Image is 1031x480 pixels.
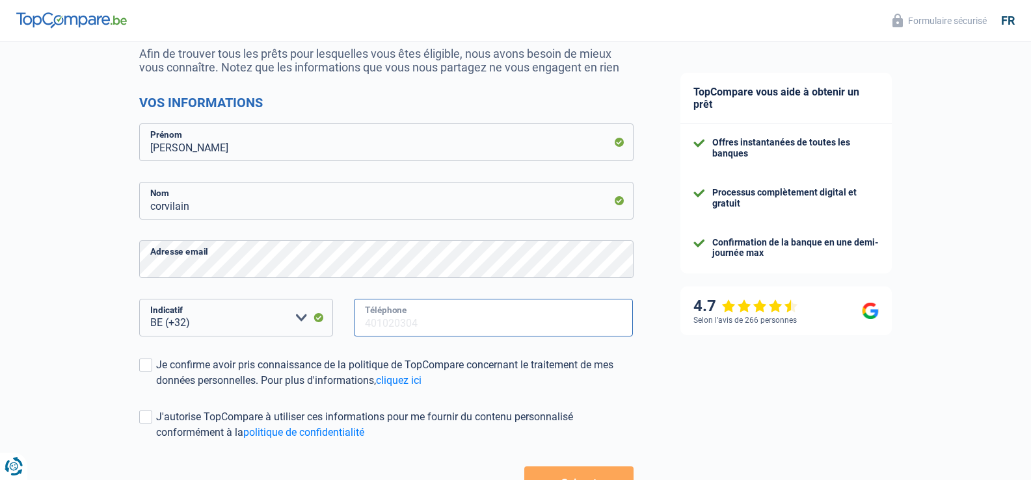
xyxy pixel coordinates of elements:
[712,237,879,259] div: Confirmation de la banque en une demi-journée max
[1001,14,1015,28] div: fr
[156,357,634,388] div: Je confirme avoir pris connaissance de la politique de TopCompare concernant le traitement de mes...
[16,12,127,28] img: TopCompare Logo
[885,10,995,31] button: Formulaire sécurisé
[139,95,634,110] h2: Vos informations
[712,137,879,159] div: Offres instantanées de toutes les banques
[3,357,4,357] img: Advertisement
[139,47,634,74] p: Afin de trouver tous les prêts pour lesquelles vous êtes éligible, nous avons besoin de mieux vou...
[712,187,879,209] div: Processus complètement digital et gratuit
[354,299,634,336] input: 401020304
[243,426,364,438] a: politique de confidentialité
[156,409,634,440] div: J'autorise TopCompare à utiliser ces informations pour me fournir du contenu personnalisé conform...
[376,374,422,386] a: cliquez ici
[693,316,797,325] div: Selon l’avis de 266 personnes
[693,297,798,316] div: 4.7
[680,73,892,124] div: TopCompare vous aide à obtenir un prêt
